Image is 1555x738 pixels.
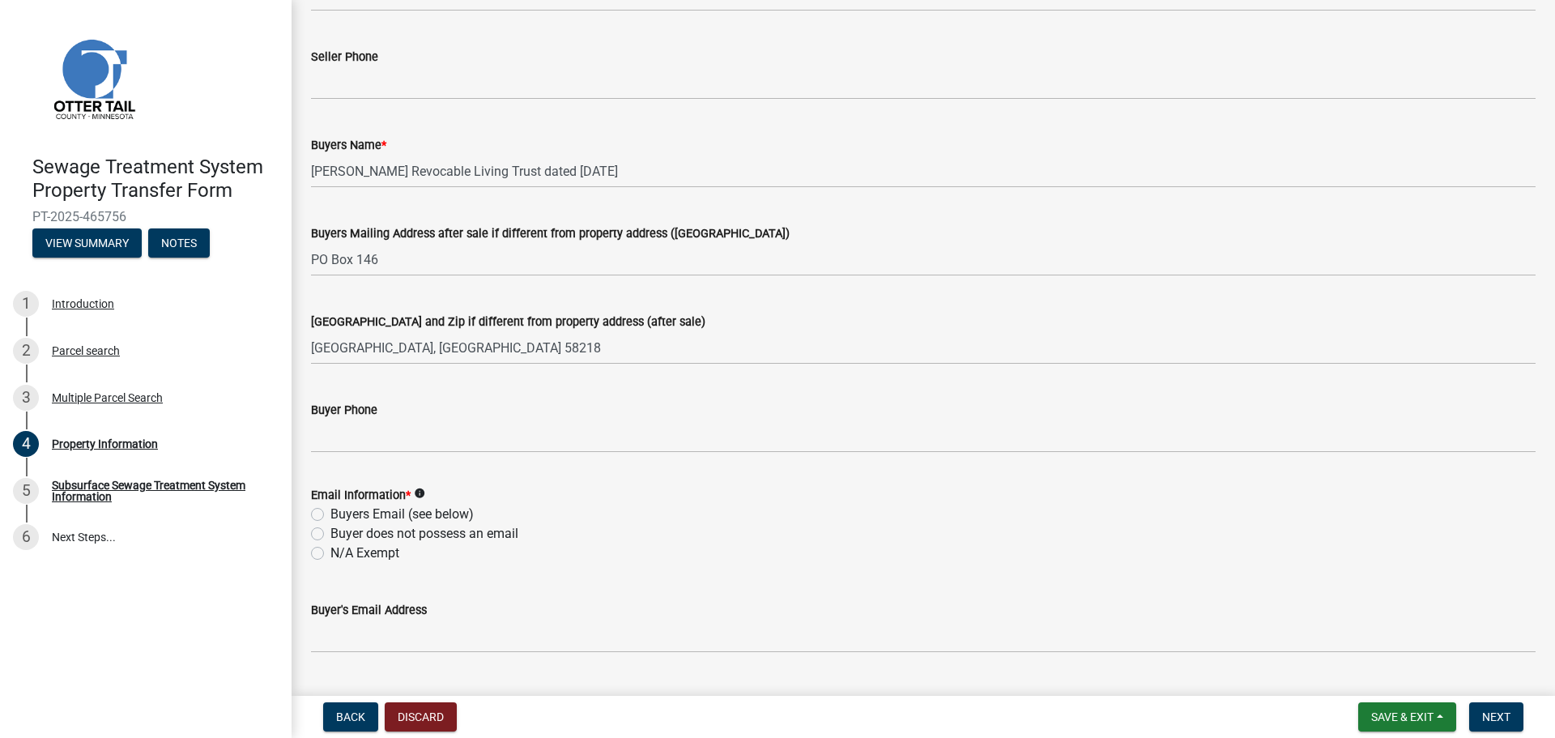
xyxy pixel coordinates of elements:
button: View Summary [32,228,142,258]
div: 5 [13,478,39,504]
div: Subsurface Sewage Treatment System Information [52,480,266,502]
div: 4 [13,431,39,457]
label: Seller Phone [311,52,378,63]
div: Parcel search [52,345,120,356]
label: N/A Exempt [330,544,399,563]
div: 2 [13,338,39,364]
label: Buyer does not possess an email [330,524,518,544]
div: Introduction [52,298,114,309]
button: Save & Exit [1358,702,1456,732]
div: Multiple Parcel Search [52,392,163,403]
div: 1 [13,291,39,317]
label: [GEOGRAPHIC_DATA] and Zip if different from property address (after sale) [311,317,705,328]
label: Buyer Phone [311,405,377,416]
div: 3 [13,385,39,411]
wm-modal-confirm: Summary [32,237,142,250]
div: 6 [13,524,39,550]
i: info [414,488,425,499]
button: Discard [385,702,457,732]
img: Otter Tail County, Minnesota [32,17,154,139]
span: Back [336,710,365,723]
span: Save & Exit [1371,710,1434,723]
label: Email Information [311,490,411,501]
span: PT-2025-465756 [32,209,259,224]
label: Buyers Email (see below) [330,505,474,524]
label: Buyers Name [311,140,386,151]
button: Back [323,702,378,732]
label: Buyers Mailing Address after sale if different from property address ([GEOGRAPHIC_DATA]) [311,228,790,240]
span: Next [1482,710,1510,723]
h4: Sewage Treatment System Property Transfer Form [32,156,279,203]
label: Buyer's Email Address [311,605,427,616]
button: Next [1469,702,1523,732]
div: Property Information [52,438,158,450]
wm-modal-confirm: Notes [148,237,210,250]
button: Notes [148,228,210,258]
